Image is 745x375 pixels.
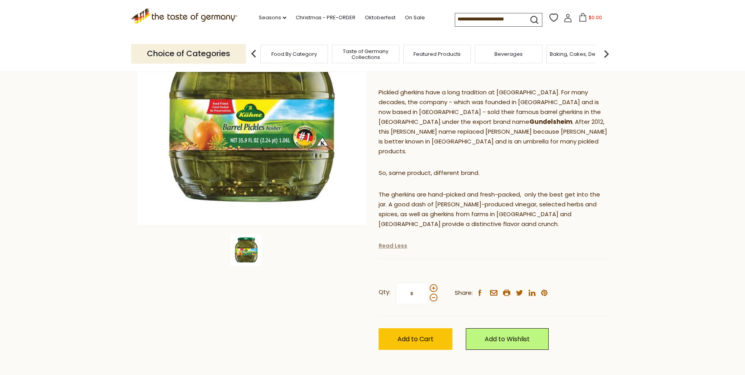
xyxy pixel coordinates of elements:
[589,14,602,21] span: $0.00
[379,88,608,156] p: Pickled gherkins have a long tradition at [GEOGRAPHIC_DATA]. For many decades, the company - whic...
[334,48,397,60] a: Taste of Germany Collections
[414,51,461,57] a: Featured Products
[574,13,607,25] button: $0.00
[379,190,608,229] p: The gherkins are hand-picked and fresh-packed, only the best get into the jar. A good dash of [PE...
[529,118,572,126] strong: Gundelsheim
[405,13,425,22] a: On Sale
[412,65,441,74] a: 2 Reviews
[599,46,614,62] img: next arrow
[396,283,428,304] input: Qty:
[231,234,262,266] img: Kuehne Barrel Pickles in Jar
[397,335,434,344] span: Add to Cart
[131,44,246,63] p: Choice of Categories
[379,168,608,178] p: So, same product, different brand.
[466,328,549,350] a: Add to Wishlist
[296,13,355,22] a: Christmas - PRE-ORDER
[271,51,317,57] a: Food By Category
[379,287,390,297] strong: Qty:
[365,13,395,22] a: Oktoberfest
[410,65,444,73] span: ( )
[494,51,523,57] a: Beverages
[379,242,407,250] a: Read Less
[455,288,473,298] span: Share:
[550,51,611,57] a: Baking, Cakes, Desserts
[246,46,262,62] img: previous arrow
[259,13,286,22] a: Seasons
[379,328,452,350] button: Add to Cart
